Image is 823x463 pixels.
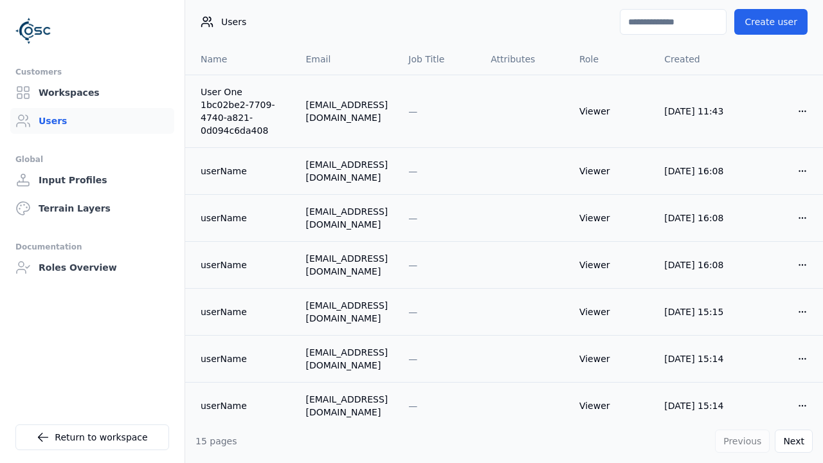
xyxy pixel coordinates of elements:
[15,13,51,49] img: Logo
[664,212,730,224] div: [DATE] 16:08
[201,399,285,412] a: userName
[408,401,417,411] span: —
[15,64,169,80] div: Customers
[201,212,285,224] a: userName
[305,393,388,419] div: [EMAIL_ADDRESS][DOMAIN_NAME]
[664,305,730,318] div: [DATE] 15:15
[579,352,644,365] div: Viewer
[579,259,644,271] div: Viewer
[201,305,285,318] a: userName
[664,259,730,271] div: [DATE] 16:08
[408,260,417,270] span: —
[734,9,808,35] button: Create user
[408,354,417,364] span: —
[10,195,174,221] a: Terrain Layers
[305,205,388,231] div: [EMAIL_ADDRESS][DOMAIN_NAME]
[579,212,644,224] div: Viewer
[195,436,237,446] span: 15 pages
[579,105,644,118] div: Viewer
[579,399,644,412] div: Viewer
[305,98,388,124] div: [EMAIL_ADDRESS][DOMAIN_NAME]
[654,44,740,75] th: Created
[408,106,417,116] span: —
[408,166,417,176] span: —
[201,165,285,177] a: userName
[305,346,388,372] div: [EMAIL_ADDRESS][DOMAIN_NAME]
[15,239,169,255] div: Documentation
[305,158,388,184] div: [EMAIL_ADDRESS][DOMAIN_NAME]
[221,15,246,28] span: Users
[579,165,644,177] div: Viewer
[201,86,285,137] a: User One 1bc02be2-7709-4740-a821-0d094c6da408
[480,44,569,75] th: Attributes
[15,152,169,167] div: Global
[664,165,730,177] div: [DATE] 16:08
[305,252,388,278] div: [EMAIL_ADDRESS][DOMAIN_NAME]
[664,399,730,412] div: [DATE] 15:14
[664,105,730,118] div: [DATE] 11:43
[10,167,174,193] a: Input Profiles
[10,255,174,280] a: Roles Overview
[775,430,813,453] button: Next
[398,44,480,75] th: Job Title
[15,424,169,450] a: Return to workspace
[408,307,417,317] span: —
[10,108,174,134] a: Users
[664,352,730,365] div: [DATE] 15:14
[305,299,388,325] div: [EMAIL_ADDRESS][DOMAIN_NAME]
[10,80,174,105] a: Workspaces
[408,213,417,223] span: —
[579,305,644,318] div: Viewer
[295,44,398,75] th: Email
[185,44,295,75] th: Name
[201,352,285,365] a: userName
[569,44,654,75] th: Role
[201,259,285,271] a: userName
